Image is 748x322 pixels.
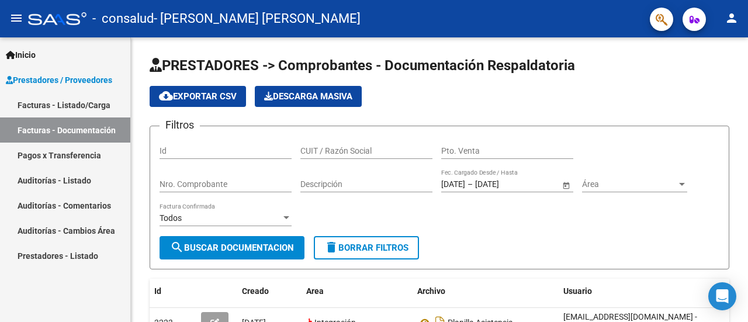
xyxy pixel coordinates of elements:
span: Descarga Masiva [264,91,352,102]
mat-icon: search [170,240,184,254]
button: Exportar CSV [150,86,246,107]
span: - consalud [92,6,154,32]
span: Archivo [417,286,445,296]
span: – [467,179,473,189]
app-download-masive: Descarga masiva de comprobantes (adjuntos) [255,86,362,107]
span: Todos [160,213,182,223]
datatable-header-cell: Archivo [413,279,559,304]
span: Creado [242,286,269,296]
datatable-header-cell: Id [150,279,196,304]
span: Usuario [563,286,592,296]
datatable-header-cell: Usuario [559,279,734,304]
mat-icon: delete [324,240,338,254]
input: Fecha inicio [441,179,465,189]
span: Borrar Filtros [324,243,408,253]
button: Buscar Documentacion [160,236,304,259]
mat-icon: cloud_download [159,89,173,103]
datatable-header-cell: Area [302,279,413,304]
span: Exportar CSV [159,91,237,102]
datatable-header-cell: Creado [237,279,302,304]
h3: Filtros [160,117,200,133]
mat-icon: menu [9,11,23,25]
span: Buscar Documentacion [170,243,294,253]
span: Area [306,286,324,296]
button: Descarga Masiva [255,86,362,107]
span: Inicio [6,49,36,61]
span: Área [582,179,677,189]
mat-icon: person [725,11,739,25]
button: Borrar Filtros [314,236,419,259]
input: Fecha fin [475,179,532,189]
span: Prestadores / Proveedores [6,74,112,86]
span: Id [154,286,161,296]
button: Open calendar [560,179,572,191]
div: Open Intercom Messenger [708,282,736,310]
span: - [PERSON_NAME] [PERSON_NAME] [154,6,361,32]
span: PRESTADORES -> Comprobantes - Documentación Respaldatoria [150,57,575,74]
